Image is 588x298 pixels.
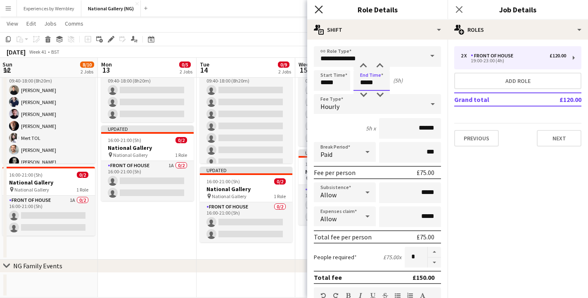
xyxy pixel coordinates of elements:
td: Grand total [454,93,532,106]
app-job-card: Updated16:00-21:00 (5h)0/2National Gallery National Gallery1 RoleFront of House1A0/216:00-21:00 (5h) [101,125,194,201]
div: Total fee [314,273,342,281]
span: 8/10 [80,61,94,68]
span: 13 [100,65,112,75]
h3: National Gallery [299,168,391,175]
app-card-role: Front of House1A0/216:00-21:00 (5h) [2,196,95,236]
span: 14 [199,65,209,75]
span: 0/2 [175,137,187,143]
span: Jobs [44,20,57,27]
app-card-role: Front of House3A0/709:40-18:00 (8h20m) [200,70,292,170]
app-job-card: 09:40-18:00 (8h20m)0/5National Gallery National Gallery1 RoleFront of House4A0/509:40-18:00 (8h20m) [299,41,391,146]
h3: Role Details [307,4,448,15]
div: [DATE] [7,48,26,56]
a: Jobs [41,18,60,29]
button: Add role [454,73,581,89]
h3: Job Details [448,4,588,15]
span: 0/5 [179,61,191,68]
div: 2 Jobs [180,69,192,75]
div: Updated [299,149,391,156]
a: Edit [23,18,39,29]
div: Roles [448,20,588,40]
div: 5h x [366,125,376,132]
span: Mon [101,61,112,68]
button: Next [537,130,581,147]
div: 19:00-23:00 (4h) [461,59,566,63]
div: £75.00 x [383,253,401,261]
span: Edit [26,20,36,27]
span: Allow [320,215,337,223]
span: 16:00-21:00 (5h) [108,137,141,143]
div: 2 Jobs [81,69,94,75]
span: Tue [200,61,209,68]
span: 16:00-21:00 (5h) [305,161,339,167]
span: 0/2 [274,178,286,184]
h3: National Gallery [101,144,194,151]
button: Previous [454,130,499,147]
h3: National Gallery [200,185,292,193]
span: National Gallery [212,193,247,199]
app-job-card: 09:40-18:00 (8h20m)0/3National Gallery National Gallery1 RoleFront of House3A0/309:40-18:00 (8h20m) [101,41,194,122]
button: Experiences by Wembley [17,0,81,17]
span: 0/2 [77,172,88,178]
div: 2 x [461,53,471,59]
div: Shift [307,20,448,40]
app-card-role: Front of House0/216:00-21:00 (5h) [299,185,391,225]
div: Updated [101,125,194,132]
app-job-card: 16:00-21:00 (5h)0/2National Gallery National Gallery1 RoleFront of House1A0/216:00-21:00 (5h) [2,167,95,236]
label: People required [314,253,357,261]
div: 2 Jobs [278,69,291,75]
button: Increase [428,247,441,258]
span: Comms [65,20,83,27]
span: 1 Role [274,193,286,199]
app-job-card: Updated16:00-21:00 (5h)0/2National Gallery National Gallery1 RoleFront of House0/216:00-21:00 (5h) [200,167,292,242]
span: Allow [320,191,337,199]
span: Week 41 [27,49,48,55]
span: 15 [297,65,309,75]
span: 1 Role [76,187,88,193]
div: £75.00 [417,168,434,177]
div: BST [51,49,59,55]
span: 16:00-21:00 (5h) [9,172,43,178]
span: Paid [320,150,332,158]
span: National Gallery [14,187,49,193]
app-card-role: Front of House4A0/509:40-18:00 (8h20m) [299,70,391,146]
app-job-card: Updated16:00-21:00 (5h)0/2National Gallery National Gallery1 RoleFront of House0/216:00-21:00 (5h) [299,149,391,225]
div: Front of House [471,53,517,59]
div: 09:40-18:00 (8h20m)8/8National Gallery National Gallery1 RoleFront of House8/809:40-18:00 (8h20m)... [2,41,95,163]
h3: National Gallery [2,179,95,186]
span: Wed [299,61,309,68]
span: View [7,20,18,27]
div: £120.00 [550,53,566,59]
div: (5h) [393,77,403,84]
span: 1 Role [175,152,187,158]
div: Total fee per person [314,233,372,241]
app-card-role: Front of House0/216:00-21:00 (5h) [200,202,292,242]
div: NG Family Events [13,262,62,270]
span: Sun [2,61,12,68]
div: £75.00 [417,233,434,241]
span: 0/9 [278,61,289,68]
div: £150.00 [413,273,434,281]
div: Fee per person [314,168,356,177]
app-card-role: Front of House8/809:40-18:00 (8h20m)[PERSON_NAME][PERSON_NAME][PERSON_NAME][PERSON_NAME]Mert TOL[... [2,70,95,182]
span: 12 [1,65,12,75]
div: Updated [200,167,292,173]
button: Decrease [428,258,441,268]
a: View [3,18,21,29]
app-card-role: Front of House1A0/216:00-21:00 (5h) [101,161,194,201]
span: 16:00-21:00 (5h) [206,178,240,184]
td: £120.00 [532,93,581,106]
a: Comms [62,18,87,29]
span: National Gallery [113,152,148,158]
button: National Gallery (NG) [81,0,141,17]
span: Hourly [320,102,339,111]
app-job-card: 09:40-18:00 (8h20m)0/7National Gallery National Gallery1 RoleFront of House3A0/709:40-18:00 (8h20m) [200,41,292,163]
app-card-role: Front of House3A0/309:40-18:00 (8h20m) [101,70,194,122]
